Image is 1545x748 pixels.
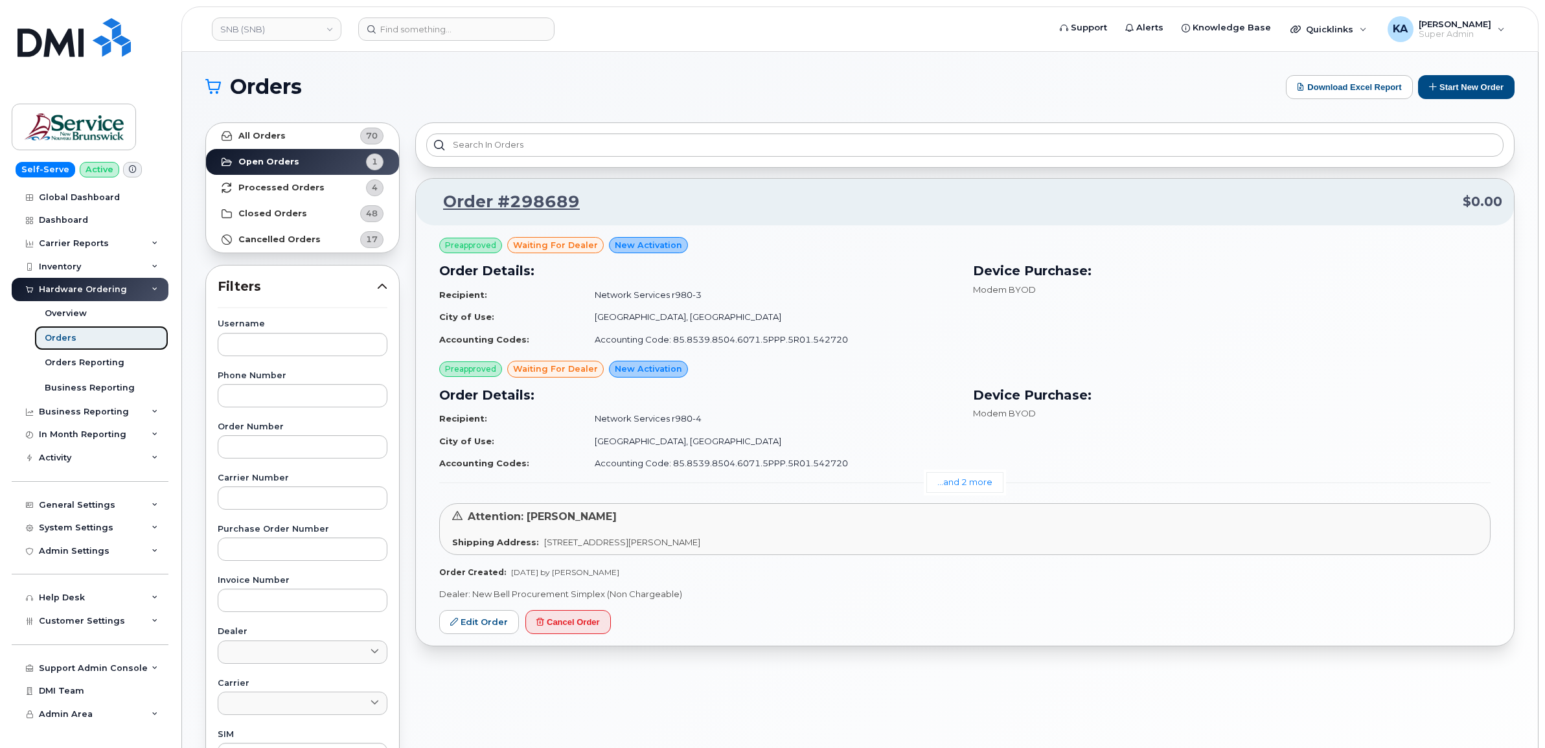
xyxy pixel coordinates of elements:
p: Dealer: New Bell Procurement Simplex (Non Chargeable) [439,588,1491,600]
span: 17 [366,233,378,245]
span: 70 [366,130,378,142]
span: Modem BYOD [973,408,1036,418]
input: Search in orders [426,133,1504,157]
span: [STREET_ADDRESS][PERSON_NAME] [544,537,700,547]
label: SIM [218,731,387,739]
strong: Processed Orders [238,183,325,193]
label: Order Number [218,423,387,431]
span: 4 [372,181,378,194]
span: waiting for dealer [513,363,598,375]
label: Username [218,320,387,328]
a: Cancelled Orders17 [206,227,399,253]
strong: All Orders [238,131,286,141]
span: New Activation [615,239,682,251]
h3: Device Purchase: [973,261,1491,280]
td: Accounting Code: 85.8539.8504.6071.5PPP.5R01.542720 [583,328,957,351]
h3: Order Details: [439,385,957,405]
strong: Shipping Address: [452,537,539,547]
span: Filters [218,277,377,296]
td: [GEOGRAPHIC_DATA], [GEOGRAPHIC_DATA] [583,430,957,453]
a: Edit Order [439,610,519,634]
label: Carrier Number [218,474,387,482]
a: Open Orders1 [206,149,399,175]
h3: Device Purchase: [973,385,1491,405]
strong: City of Use: [439,312,494,322]
strong: Accounting Codes: [439,458,529,468]
a: Closed Orders48 [206,201,399,227]
span: 1 [372,155,378,168]
label: Phone Number [218,372,387,380]
label: Carrier [218,679,387,688]
strong: City of Use: [439,436,494,446]
strong: Recipient: [439,289,487,300]
span: waiting for dealer [513,239,598,251]
button: Start New Order [1418,75,1515,99]
span: Orders [230,77,302,96]
a: Processed Orders4 [206,175,399,201]
td: Network Services r980-4 [583,407,957,430]
strong: Open Orders [238,157,299,167]
strong: Cancelled Orders [238,234,321,245]
span: $0.00 [1463,192,1502,211]
a: Order #298689 [428,190,580,214]
td: Accounting Code: 85.8539.8504.6071.5PPP.5R01.542720 [583,452,957,475]
span: Preapproved [445,240,496,251]
span: New Activation [615,363,682,375]
h3: Order Details: [439,261,957,280]
strong: Closed Orders [238,209,307,219]
td: [GEOGRAPHIC_DATA], [GEOGRAPHIC_DATA] [583,306,957,328]
label: Purchase Order Number [218,525,387,534]
a: ...and 2 more [926,472,1003,492]
td: Network Services r980-3 [583,284,957,306]
label: Invoice Number [218,576,387,585]
label: Dealer [218,628,387,636]
strong: Order Created: [439,567,506,577]
a: All Orders70 [206,123,399,149]
strong: Recipient: [439,413,487,424]
span: 48 [366,207,378,220]
span: Modem BYOD [973,284,1036,295]
button: Cancel Order [525,610,611,634]
button: Download Excel Report [1286,75,1413,99]
span: [DATE] by [PERSON_NAME] [511,567,619,577]
span: Preapproved [445,363,496,375]
span: Attention: [PERSON_NAME] [468,510,617,523]
strong: Accounting Codes: [439,334,529,345]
